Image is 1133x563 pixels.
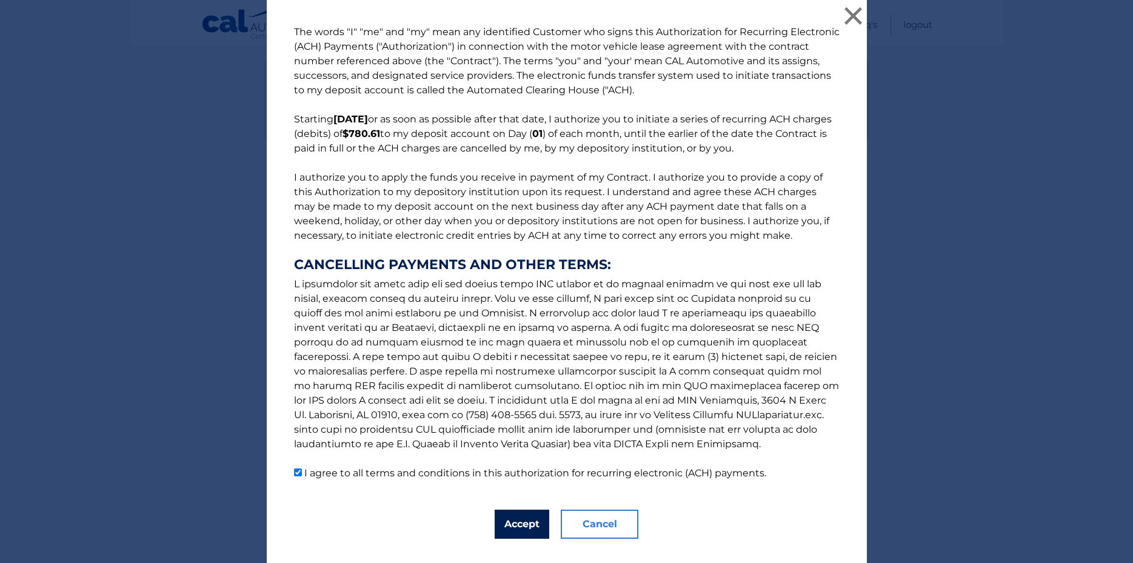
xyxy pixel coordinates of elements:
button: Cancel [561,510,638,539]
button: × [841,4,866,28]
label: I agree to all terms and conditions in this authorization for recurring electronic (ACH) payments. [304,467,766,479]
strong: CANCELLING PAYMENTS AND OTHER TERMS: [294,258,840,272]
p: The words "I" "me" and "my" mean any identified Customer who signs this Authorization for Recurri... [282,25,852,481]
b: [DATE] [333,113,368,125]
b: 01 [532,128,543,139]
button: Accept [495,510,549,539]
b: $780.61 [343,128,380,139]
